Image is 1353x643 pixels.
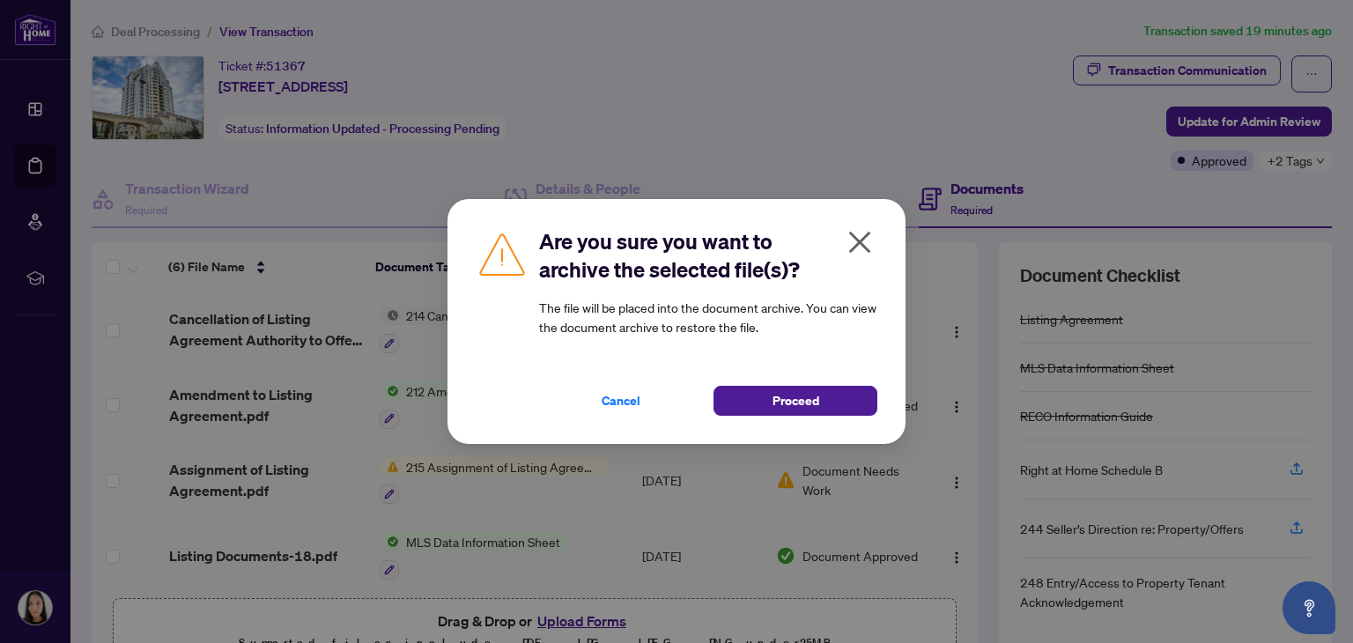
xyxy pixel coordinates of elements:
button: Open asap [1283,581,1335,634]
img: Caution Icon [476,227,529,280]
span: Proceed [773,387,819,415]
span: Cancel [602,387,640,415]
button: Proceed [713,386,877,416]
button: Cancel [539,386,703,416]
span: close [846,228,874,256]
h2: Are you sure you want to archive the selected file(s)? [539,227,877,284]
article: The file will be placed into the document archive. You can view the document archive to restore t... [539,298,877,336]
